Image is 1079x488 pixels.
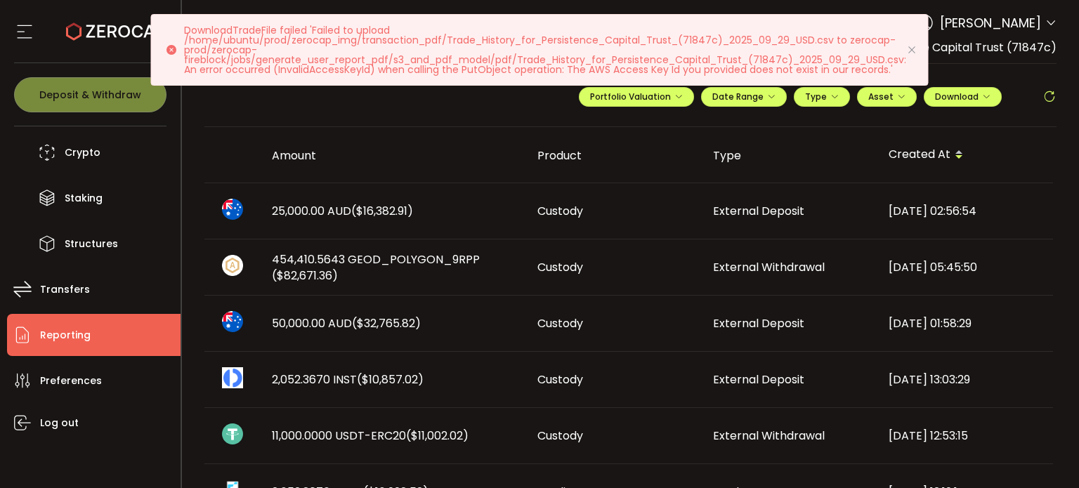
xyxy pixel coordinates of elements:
img: zuPXiwguUFiBOIQyqLOiXsnnNitlx7q4LCwEbLHADjIpTka+Lip0HH8D0VTrd02z+wEAAAAASUVORK5CYII= [222,255,243,276]
button: Download [924,87,1002,107]
span: External Withdrawal [713,428,825,444]
span: Download [935,91,990,103]
img: inst_portfolio.png [222,367,243,388]
div: [DATE] 02:56:54 [877,203,1053,219]
span: ($32,765.82) [352,315,421,331]
span: Custody [537,259,583,275]
button: Date Range [701,87,787,107]
span: External Deposit [713,371,804,388]
span: Reporting [40,325,91,345]
span: Custody [537,428,583,444]
div: [DATE] 13:03:29 [877,371,1053,388]
button: Portfolio Valuation [579,87,694,107]
span: 50,000.00 AUD [272,315,421,331]
div: Product [526,147,702,164]
div: Amount [261,147,526,164]
img: aud_portfolio.svg [222,199,243,220]
span: Custody [537,371,583,388]
span: Type [805,91,839,103]
img: usdt_portfolio.svg [222,423,243,444]
span: Portfolio Valuation [590,91,683,103]
span: ($16,382.91) [351,203,413,219]
span: Deposit & Withdraw [39,90,141,100]
span: Crypto [65,143,100,163]
span: 25,000.00 AUD [272,203,413,219]
button: Asset [857,87,917,107]
span: Transfers [40,279,90,300]
span: Custody [537,315,583,331]
span: 2,052.3670 INST [272,371,424,388]
span: External Deposit [713,315,804,331]
span: Staking [65,188,103,209]
span: Date Range [712,91,776,103]
span: Custody [537,203,583,219]
span: Asset [868,91,894,103]
span: [PERSON_NAME] [940,13,1041,32]
span: External Deposit [713,203,804,219]
span: Preferences [40,371,102,391]
span: Log out [40,413,79,433]
span: 11,000.0000 USDT-ERC20 [272,428,469,444]
span: ($11,002.02) [406,428,469,444]
div: [DATE] 05:45:50 [877,259,1053,275]
p: DownloadTradeFile failed 'Failed to upload /home/ubuntu/prod/zerocap_img/transaction_pdf/Trade_Hi... [184,25,917,74]
div: Type [702,147,877,164]
iframe: Chat Widget [1009,421,1079,488]
span: 454,410.5643 GEOD_POLYGON_9RPP [272,251,515,284]
button: Deposit & Withdraw [14,77,166,112]
span: Persistence Capital Trust (71847c) [864,39,1057,55]
span: External Withdrawal [713,259,825,275]
div: Created At [877,143,1053,167]
button: Type [794,87,850,107]
span: Structures [65,234,118,254]
div: [DATE] 12:53:15 [877,428,1053,444]
div: [DATE] 01:58:29 [877,315,1053,331]
span: ($10,857.02) [357,371,424,388]
span: ($82,671.36) [272,268,338,284]
img: aud_portfolio.svg [222,311,243,332]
